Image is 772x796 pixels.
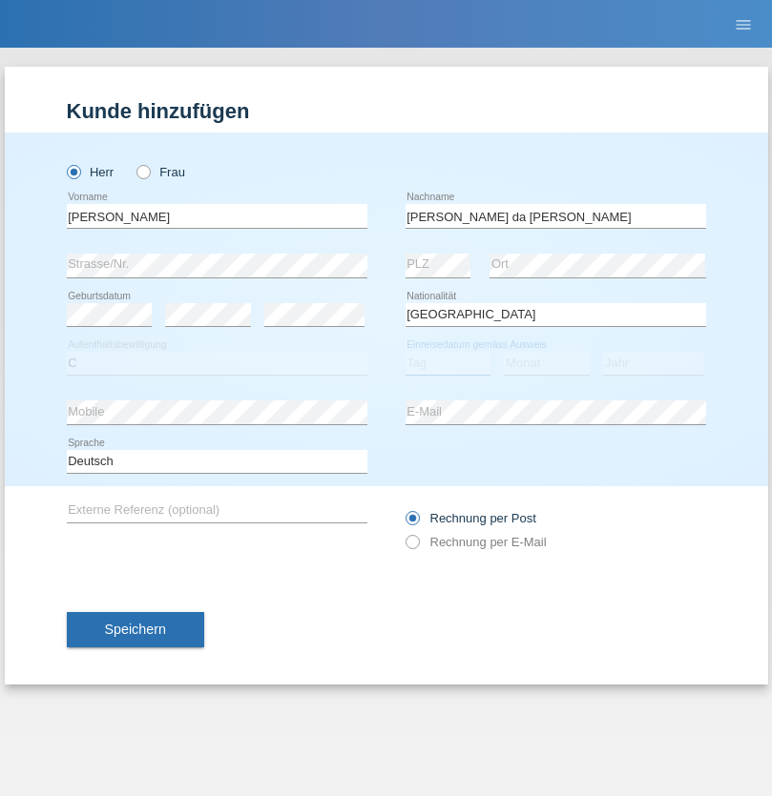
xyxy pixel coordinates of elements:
span: Speichern [105,622,166,637]
label: Rechnung per E-Mail [406,535,547,549]
input: Frau [136,165,149,177]
input: Rechnung per E-Mail [406,535,418,559]
label: Rechnung per Post [406,511,536,525]
h1: Kunde hinzufügen [67,99,706,123]
a: menu [724,18,762,30]
button: Speichern [67,612,204,648]
input: Herr [67,165,79,177]
label: Herr [67,165,115,179]
label: Frau [136,165,185,179]
i: menu [734,15,753,34]
input: Rechnung per Post [406,511,418,535]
